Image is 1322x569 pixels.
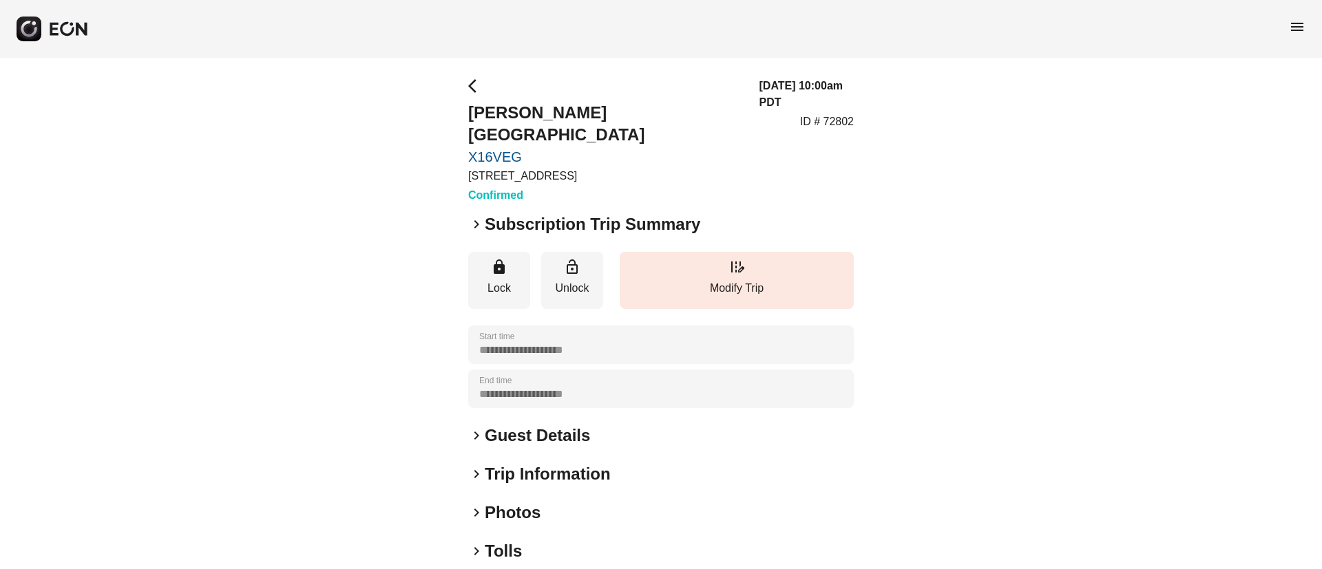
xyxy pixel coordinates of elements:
[468,216,485,233] span: keyboard_arrow_right
[468,252,530,309] button: Lock
[759,78,854,111] h3: [DATE] 10:00am PDT
[475,280,523,297] p: Lock
[800,114,854,130] p: ID # 72802
[627,280,847,297] p: Modify Trip
[728,259,745,275] span: edit_road
[485,463,611,485] h2: Trip Information
[1289,19,1305,35] span: menu
[485,540,522,562] h2: Tolls
[548,280,596,297] p: Unlock
[620,252,854,309] button: Modify Trip
[468,427,485,444] span: keyboard_arrow_right
[468,78,485,94] span: arrow_back_ios
[468,187,743,204] h3: Confirmed
[468,543,485,559] span: keyboard_arrow_right
[485,213,700,235] h2: Subscription Trip Summary
[468,504,485,521] span: keyboard_arrow_right
[468,466,485,482] span: keyboard_arrow_right
[564,259,580,275] span: lock_open
[468,102,743,146] h2: [PERSON_NAME][GEOGRAPHIC_DATA]
[468,168,743,184] p: [STREET_ADDRESS]
[485,502,541,524] h2: Photos
[485,425,590,447] h2: Guest Details
[468,149,743,165] a: X16VEG
[491,259,507,275] span: lock
[541,252,603,309] button: Unlock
